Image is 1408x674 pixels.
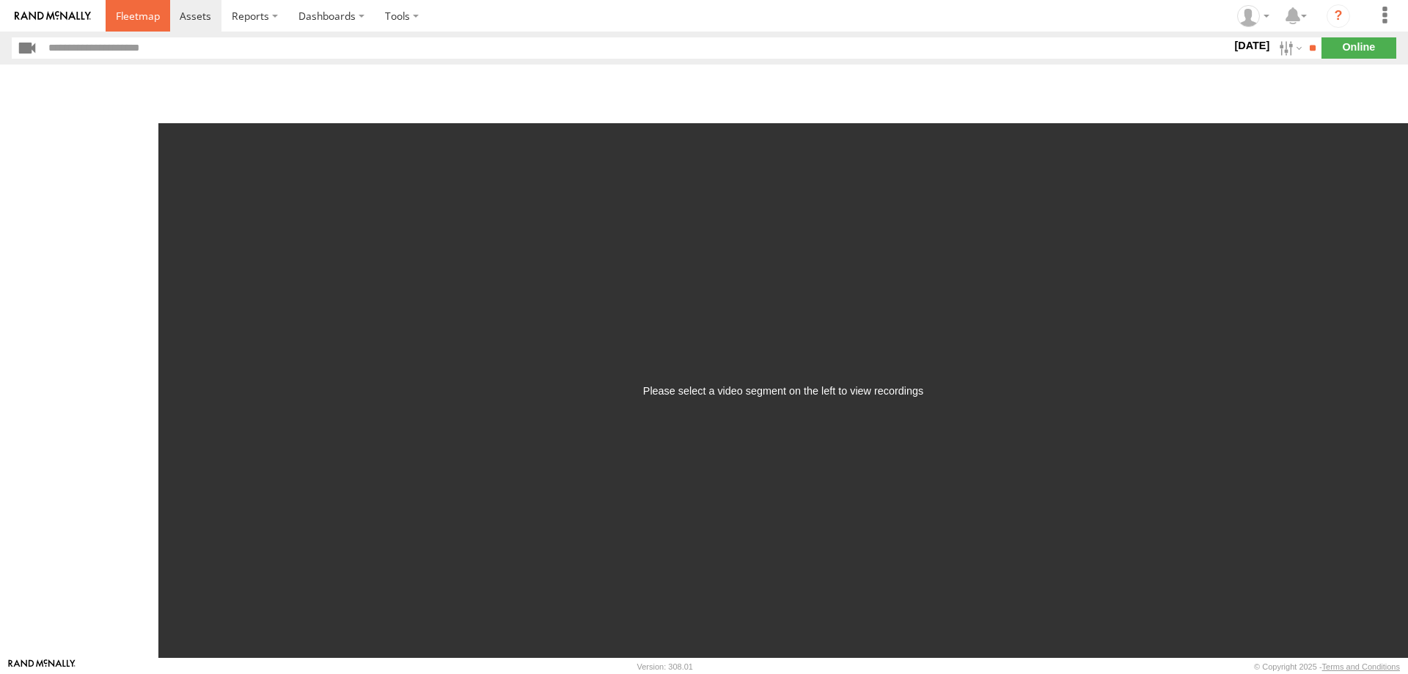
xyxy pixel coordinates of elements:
[1254,662,1400,671] div: © Copyright 2025 -
[8,659,76,674] a: Visit our Website
[1322,662,1400,671] a: Terms and Conditions
[15,11,91,21] img: rand-logo.svg
[637,662,693,671] div: Version: 308.01
[1273,37,1305,59] label: Search Filter Options
[1231,37,1272,54] label: [DATE]
[643,385,923,397] div: Please select a video segment on the left to view recordings
[1327,4,1350,28] i: ?
[1232,5,1275,27] div: Allen Bauer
